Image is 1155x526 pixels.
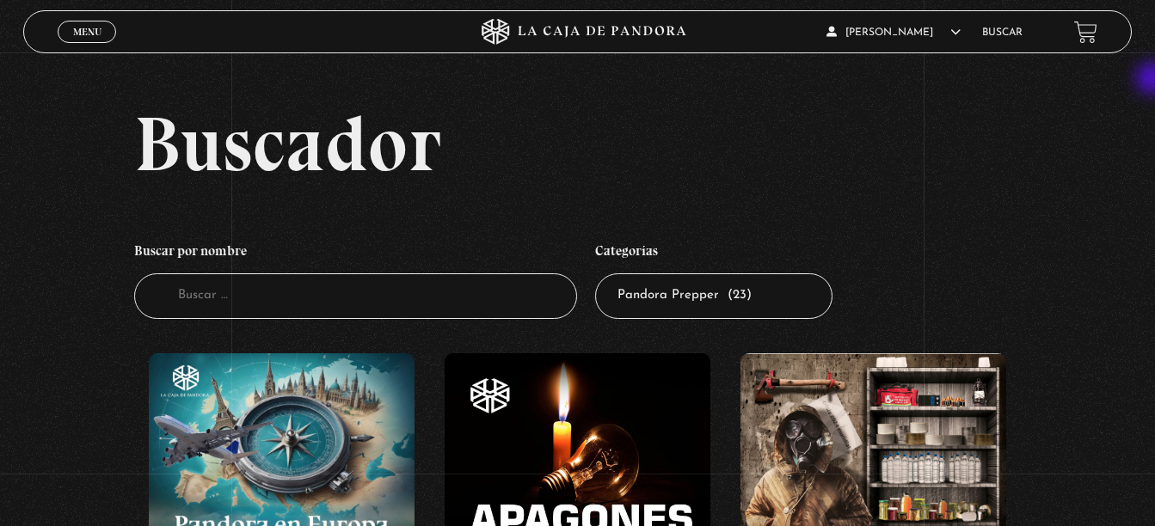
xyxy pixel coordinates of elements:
[595,234,832,273] h4: Categorías
[67,41,108,53] span: Cerrar
[134,234,578,273] h4: Buscar por nombre
[1074,21,1097,44] a: View your shopping cart
[982,28,1023,38] a: Buscar
[73,27,101,37] span: Menu
[826,28,961,38] span: [PERSON_NAME]
[134,105,1132,182] h2: Buscador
